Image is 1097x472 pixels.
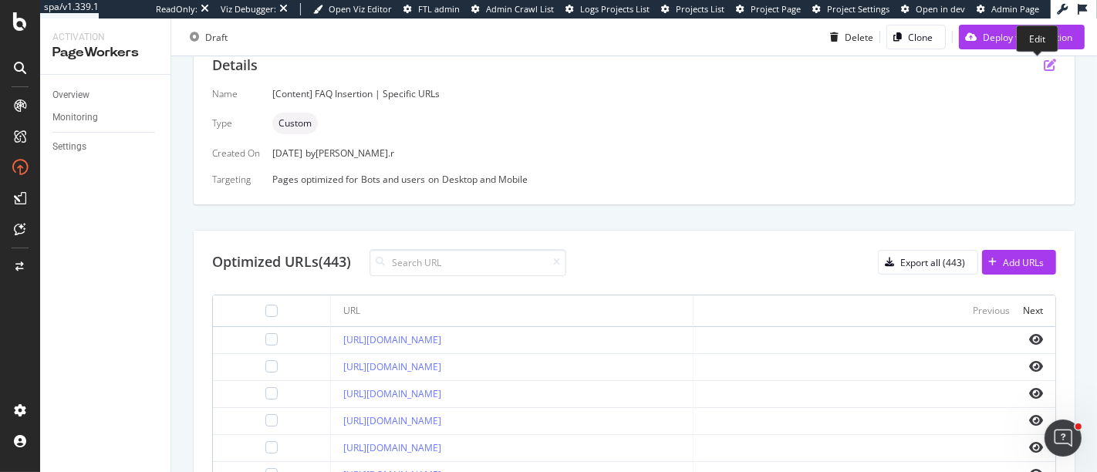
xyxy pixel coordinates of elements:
div: Created On [212,147,260,160]
div: Targeting [212,173,260,186]
button: Clone [886,25,946,49]
div: Overview [52,87,89,103]
div: Previous [973,304,1010,317]
div: [DATE] [272,147,1056,160]
div: Next [1023,304,1043,317]
i: eye [1029,414,1043,426]
span: Project Page [751,3,801,15]
div: Clone [908,30,933,43]
div: Optimized URLs (443) [212,252,351,272]
i: eye [1029,441,1043,453]
div: Type [212,116,260,130]
button: Delete [824,25,873,49]
a: Logs Projects List [565,3,650,15]
a: Admin Crawl List [471,3,554,15]
div: URL [343,304,360,318]
button: Previous [973,302,1010,320]
input: Search URL [370,249,566,276]
i: eye [1029,333,1043,346]
a: FTL admin [403,3,460,15]
div: Draft [205,30,228,43]
a: Settings [52,139,160,155]
button: Next [1023,302,1043,320]
a: Overview [52,87,160,103]
div: Edit [1016,25,1058,52]
div: pen-to-square [1044,59,1056,71]
span: Project Settings [827,3,889,15]
div: [Content] FAQ Insertion | Specific URLs [272,87,1056,100]
span: Open in dev [916,3,965,15]
span: Projects List [676,3,724,15]
iframe: Intercom live chat [1045,420,1082,457]
a: Admin Page [977,3,1039,15]
div: PageWorkers [52,44,158,62]
div: Desktop and Mobile [442,173,528,186]
button: Add URLs [982,250,1056,275]
div: Monitoring [52,110,98,126]
span: Admin Crawl List [486,3,554,15]
span: FTL admin [418,3,460,15]
a: [URL][DOMAIN_NAME] [343,360,441,373]
a: Projects List [661,3,724,15]
div: Details [212,56,258,76]
a: Open in dev [901,3,965,15]
a: [URL][DOMAIN_NAME] [343,414,441,427]
div: Viz Debugger: [221,3,276,15]
a: [URL][DOMAIN_NAME] [343,333,441,346]
div: Name [212,87,260,100]
a: [URL][DOMAIN_NAME] [343,441,441,454]
div: Activation [52,31,158,44]
button: Deploy to production [959,25,1085,49]
div: Bots and users [361,173,425,186]
a: Open Viz Editor [313,3,392,15]
span: Open Viz Editor [329,3,392,15]
a: Project Page [736,3,801,15]
div: Deploy to production [983,30,1072,43]
div: Export all (443) [900,256,965,269]
a: [URL][DOMAIN_NAME] [343,387,441,400]
div: neutral label [272,113,318,134]
span: Custom [278,119,312,128]
div: ReadOnly: [156,3,197,15]
i: eye [1029,360,1043,373]
button: Export all (443) [878,250,978,275]
div: by [PERSON_NAME].r [305,147,394,160]
span: Admin Page [991,3,1039,15]
div: Delete [845,30,873,43]
a: Monitoring [52,110,160,126]
div: Add URLs [1003,256,1044,269]
div: Settings [52,139,86,155]
a: Project Settings [812,3,889,15]
span: Logs Projects List [580,3,650,15]
i: eye [1029,387,1043,400]
div: Pages optimized for on [272,173,1056,186]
